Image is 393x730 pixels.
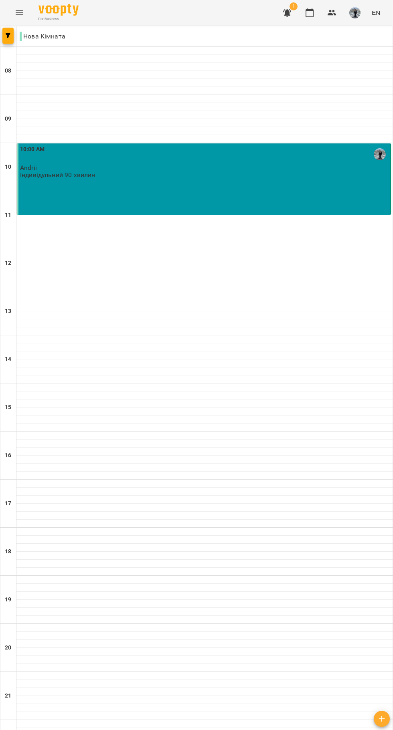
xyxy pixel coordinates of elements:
p: Нова Кімната [20,32,65,41]
span: For Business [38,16,79,22]
label: 10:00 AM [20,145,45,154]
h6: 13 [5,307,11,316]
button: Add lesson [374,711,390,727]
h6: 15 [5,403,11,412]
img: Voopty Logo [38,4,79,16]
button: EN [369,5,383,20]
img: Анастасія Сахно [374,148,386,160]
h6: 11 [5,211,11,220]
h6: 21 [5,692,11,700]
span: 1 [290,2,298,10]
h6: 14 [5,355,11,364]
span: EN [372,8,380,17]
h6: 10 [5,163,11,171]
h6: 08 [5,67,11,75]
img: 6c0c5be299279ab29028c72f04539b29.jpg [349,7,361,18]
p: Індивідульний 90 хвилин [20,171,95,178]
h6: 17 [5,499,11,508]
h6: 18 [5,547,11,556]
h6: 20 [5,643,11,652]
button: Menu [10,3,29,22]
h6: 09 [5,115,11,123]
h6: 16 [5,451,11,460]
h6: 19 [5,595,11,604]
span: Andrii [20,164,37,171]
h6: 12 [5,259,11,268]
